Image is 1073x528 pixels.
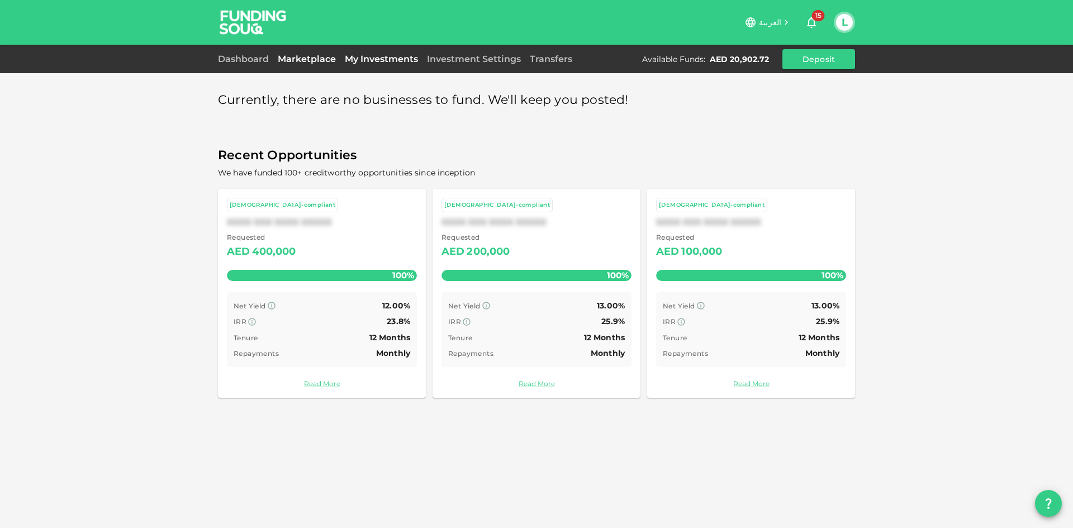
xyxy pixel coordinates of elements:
[382,301,410,311] span: 12.00%
[663,317,676,326] span: IRR
[448,302,481,310] span: Net Yield
[799,332,839,343] span: 12 Months
[604,267,632,283] span: 100%
[681,243,722,261] div: 100,000
[369,332,410,343] span: 12 Months
[642,54,705,65] div: Available Funds :
[1035,490,1062,517] button: question
[227,243,250,261] div: AED
[525,54,577,64] a: Transfers
[227,217,417,227] div: XXXX XXX XXXX XXXXX
[710,54,769,65] div: AED 20,902.72
[387,316,410,326] span: 23.8%
[252,243,296,261] div: 400,000
[227,232,296,243] span: Requested
[805,348,839,358] span: Monthly
[663,302,695,310] span: Net Yield
[390,267,417,283] span: 100%
[647,189,855,398] a: [DEMOGRAPHIC_DATA]-compliantXXXX XXX XXXX XXXXX Requested AED100,000100% Net Yield 13.00% IRR 25....
[433,189,640,398] a: [DEMOGRAPHIC_DATA]-compliantXXXX XXX XXXX XXXXX Requested AED200,000100% Net Yield 13.00% IRR 25....
[218,189,426,398] a: [DEMOGRAPHIC_DATA]-compliantXXXX XXX XXXX XXXXX Requested AED400,000100% Net Yield 12.00% IRR 23....
[656,378,846,389] a: Read More
[591,348,625,358] span: Monthly
[234,349,279,358] span: Repayments
[448,334,472,342] span: Tenure
[663,334,687,342] span: Tenure
[659,201,765,210] div: [DEMOGRAPHIC_DATA]-compliant
[273,54,340,64] a: Marketplace
[663,349,708,358] span: Repayments
[441,243,464,261] div: AED
[816,316,839,326] span: 25.9%
[448,349,493,358] span: Repayments
[218,168,475,178] span: We have funded 100+ creditworthy opportunities since inception
[444,201,550,210] div: [DEMOGRAPHIC_DATA]-compliant
[782,49,855,69] button: Deposit
[448,317,461,326] span: IRR
[467,243,510,261] div: 200,000
[441,378,632,389] a: Read More
[656,232,723,243] span: Requested
[819,267,846,283] span: 100%
[836,14,853,31] button: L
[811,301,839,311] span: 13.00%
[340,54,422,64] a: My Investments
[800,11,823,34] button: 15
[422,54,525,64] a: Investment Settings
[656,243,679,261] div: AED
[234,317,246,326] span: IRR
[656,217,846,227] div: XXXX XXX XXXX XXXXX
[230,201,335,210] div: [DEMOGRAPHIC_DATA]-compliant
[441,217,632,227] div: XXXX XXX XXXX XXXXX
[584,332,625,343] span: 12 Months
[812,10,825,21] span: 15
[601,316,625,326] span: 25.9%
[234,334,258,342] span: Tenure
[218,54,273,64] a: Dashboard
[376,348,410,358] span: Monthly
[597,301,625,311] span: 13.00%
[218,145,855,167] span: Recent Opportunities
[759,17,781,27] span: العربية
[234,302,266,310] span: Net Yield
[218,89,629,111] span: Currently, there are no businesses to fund. We'll keep you posted!
[227,378,417,389] a: Read More
[441,232,510,243] span: Requested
